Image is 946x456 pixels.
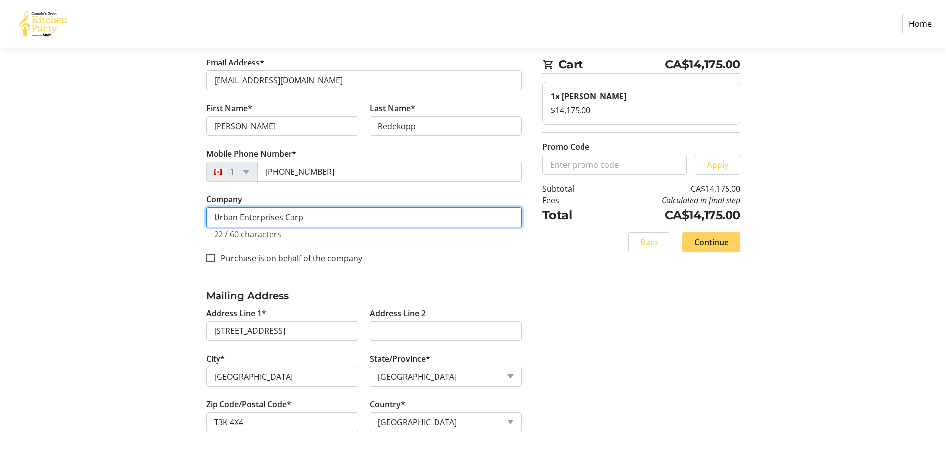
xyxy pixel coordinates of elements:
button: Continue [682,232,740,252]
span: Continue [694,236,728,248]
a: Home [902,14,938,33]
input: Enter promo code [542,155,687,175]
label: Email Address* [206,57,264,68]
label: City* [206,353,225,365]
button: Back [628,232,670,252]
input: Zip or Postal Code [206,412,358,432]
tr-character-limit: 22 / 60 characters [214,229,281,240]
td: Calculated in final step [599,195,740,206]
span: Apply [707,159,728,171]
label: Address Line 1* [206,307,266,319]
td: CA$14,175.00 [599,183,740,195]
input: City [206,367,358,387]
strong: 1x [PERSON_NAME] [551,91,626,102]
td: Fees [542,195,599,206]
label: Last Name* [370,102,415,114]
label: Zip Code/Postal Code* [206,398,291,410]
img: Canada’s Great Kitchen Party's Logo [8,4,78,44]
span: Cart [558,56,665,73]
label: Purchase is on behalf of the company [215,252,362,264]
label: Promo Code [542,141,589,153]
td: Subtotal [542,183,599,195]
label: State/Province* [370,353,430,365]
span: Back [640,236,658,248]
div: $14,175.00 [551,104,732,116]
td: Total [542,206,599,224]
button: Apply [695,155,740,175]
input: Address [206,321,358,341]
label: Company [206,194,242,205]
label: Mobile Phone Number* [206,148,296,160]
label: First Name* [206,102,252,114]
span: CA$14,175.00 [665,56,740,73]
h3: Mailing Address [206,288,522,303]
label: Country* [370,398,405,410]
td: CA$14,175.00 [599,206,740,224]
input: (506) 234-5678 [257,162,522,182]
label: Address Line 2 [370,307,426,319]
